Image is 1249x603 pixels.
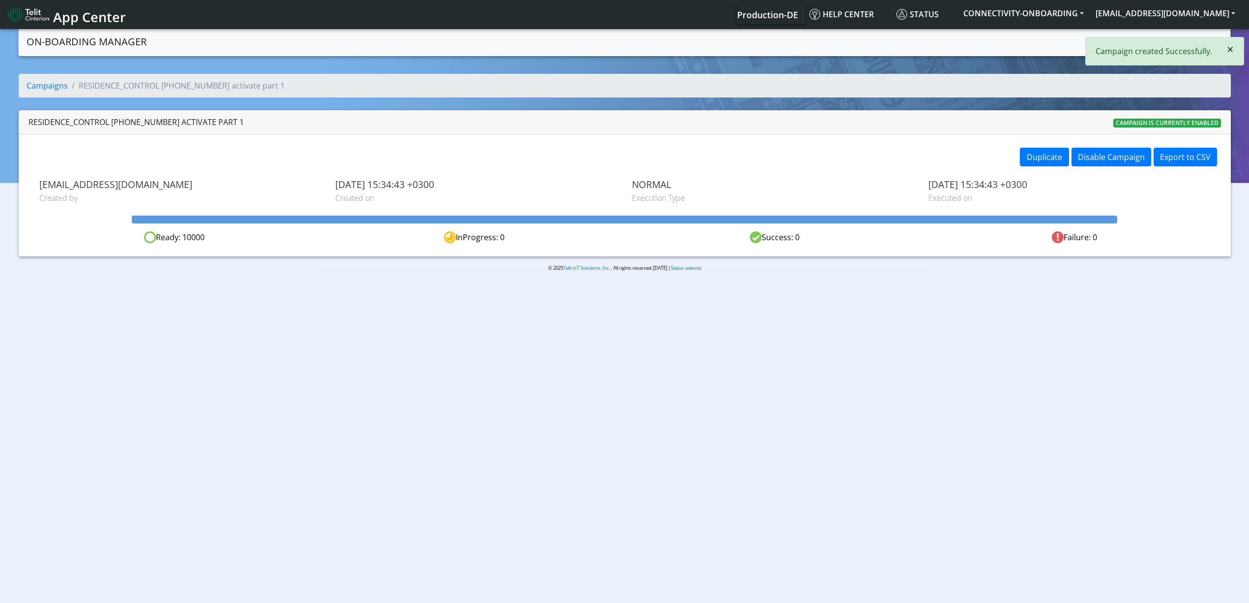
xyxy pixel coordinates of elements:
a: Help center [805,4,892,24]
img: status.svg [896,9,907,20]
nav: breadcrumb [19,74,1231,105]
div: InProgress: 0 [325,231,624,244]
img: logo-telit-cinterion-gw-new.png [8,7,49,23]
a: App Center [8,4,124,25]
span: Campaign is currently enabled [1113,119,1221,127]
span: × [1227,41,1234,57]
img: in-progress.svg [444,231,456,243]
span: Created by [39,192,321,204]
a: Campaigns [1092,31,1145,51]
span: Execution Type [632,192,914,204]
a: Your current platform instance [737,4,798,24]
span: Production-DE [737,9,798,21]
button: Duplicate [1020,148,1069,166]
span: [DATE] 15:34:43 +0300 [335,179,617,190]
span: [DATE] 15:34:43 +0300 [928,179,1210,190]
button: Close [1217,37,1244,61]
span: App Center [53,8,126,26]
button: Disable Campaign [1071,148,1151,166]
a: Create campaign [1145,31,1223,51]
a: Campaigns [27,80,68,91]
button: CONNECTIVITY-ONBOARDING [957,4,1090,22]
span: Executed on [928,192,1210,204]
span: [EMAIL_ADDRESS][DOMAIN_NAME] [39,179,321,190]
img: fail.svg [1052,231,1064,243]
img: success.svg [750,231,762,243]
a: Telit IoT Solutions, Inc. [563,265,611,271]
span: Status [896,9,939,20]
div: RESIDENCE_CONTROL [PHONE_NUMBER] activate part 1 [29,116,244,128]
span: NORMAL [632,179,914,190]
button: [EMAIL_ADDRESS][DOMAIN_NAME] [1090,4,1241,22]
span: Help center [809,9,874,20]
div: Failure: 0 [924,231,1224,244]
img: ready.svg [144,231,156,243]
button: Export to CSV [1154,148,1217,166]
p: Campaign created Successfully. [1096,45,1212,57]
a: On-Boarding Manager [27,32,147,52]
p: © 2025 . All rights reserved.[DATE] | [320,264,929,272]
a: Status [892,4,957,24]
div: Ready: 10000 [25,231,325,244]
div: Success: 0 [624,231,924,244]
a: Status website [671,265,701,271]
img: knowledge.svg [809,9,820,20]
span: Created on [335,192,617,204]
li: RESIDENCE_CONTROL [PHONE_NUMBER] activate part 1 [68,80,285,92]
